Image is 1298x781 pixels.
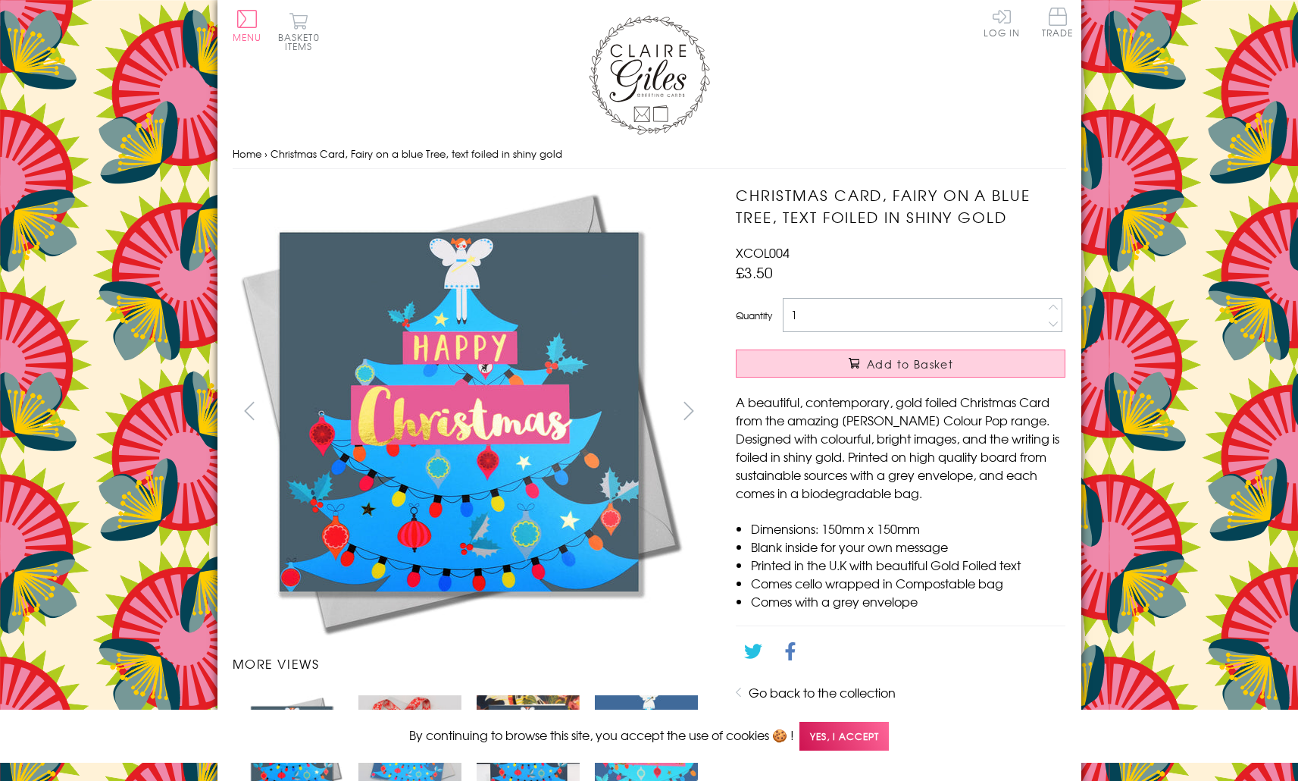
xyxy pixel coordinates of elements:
span: Christmas Card, Fairy on a blue Tree, text foiled in shiny gold [271,146,562,161]
li: Comes with a grey envelope [751,592,1065,610]
span: Yes, I accept [799,722,889,751]
label: Quantity [736,309,772,322]
h1: Christmas Card, Fairy on a blue Tree, text foiled in shiny gold [736,184,1065,228]
span: £3.50 [736,262,773,283]
li: Printed in the U.K with beautiful Gold Foiled text [751,556,1065,574]
button: Add to Basket [736,350,1065,378]
li: Dimensions: 150mm x 150mm [751,519,1065,538]
h3: More views [233,654,706,673]
img: Claire Giles Greetings Cards [589,15,710,135]
p: A beautiful, contemporary, gold foiled Christmas Card from the amazing [PERSON_NAME] Colour Pop r... [736,393,1065,502]
span: › [264,146,267,161]
span: XCOL004 [736,243,790,262]
img: Christmas Card, Fairy on a blue Tree, text foiled in shiny gold [232,184,687,639]
button: Basket0 items [278,12,320,51]
a: Home [233,146,261,161]
img: Christmas Card, Fairy on a blue Tree, text foiled in shiny gold [705,184,1160,639]
li: Comes cello wrapped in Compostable bag [751,574,1065,592]
a: Log In [984,8,1020,37]
li: Blank inside for your own message [751,538,1065,556]
span: Add to Basket [867,356,953,372]
button: next [671,394,705,428]
nav: breadcrumbs [233,139,1066,170]
span: Menu [233,30,262,44]
a: Trade [1042,8,1074,40]
button: Menu [233,10,262,42]
span: 0 items [285,30,320,53]
a: Go back to the collection [749,683,896,701]
span: Trade [1042,8,1074,37]
button: prev [233,394,267,428]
